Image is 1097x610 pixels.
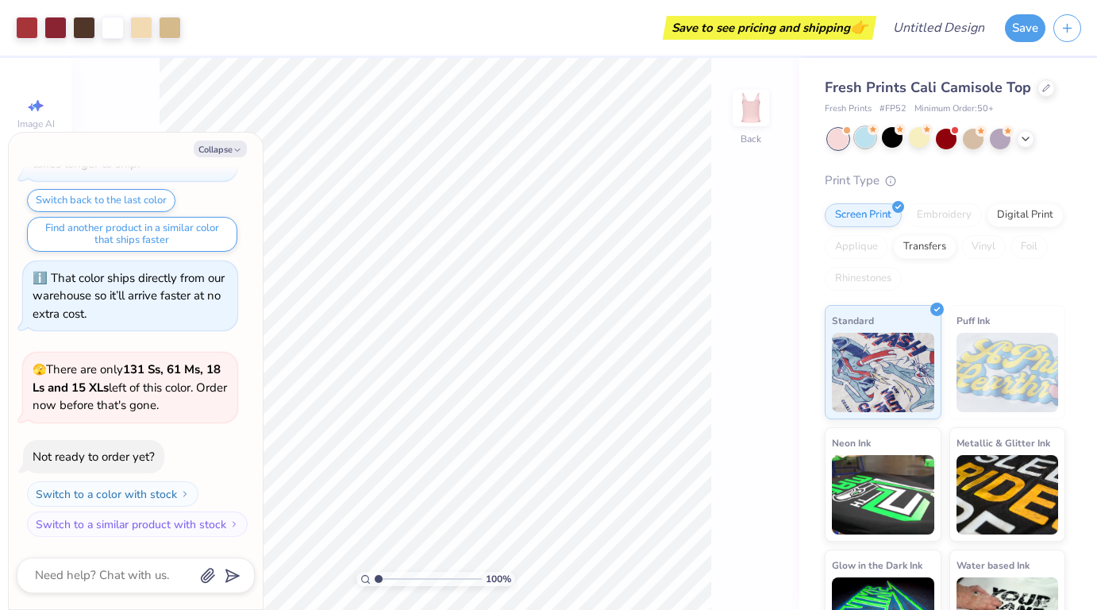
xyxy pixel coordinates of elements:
[229,519,239,529] img: Switch to a similar product with stock
[880,12,997,44] input: Untitled Design
[893,235,957,259] div: Transfers
[906,203,982,227] div: Embroidery
[735,92,767,124] img: Back
[832,312,874,329] span: Standard
[987,203,1064,227] div: Digital Print
[180,489,190,499] img: Switch to a color with stock
[33,361,221,396] strong: 131 Ss, 61 Ms, 18 Ls and 15 XLs
[33,361,227,413] span: There are only left of this color. Order now before that's gone.
[33,270,225,322] div: That color ships directly from our warehouse so it’ll arrive faster at no extra cost.
[880,102,906,116] span: # FP52
[825,235,888,259] div: Applique
[832,333,934,412] img: Standard
[667,16,872,40] div: Save to see pricing and shipping
[832,434,871,451] span: Neon Ink
[194,141,247,157] button: Collapse
[957,455,1059,535] img: Metallic & Glitter Ink
[741,132,761,146] div: Back
[832,557,922,573] span: Glow in the Dark Ink
[914,102,994,116] span: Minimum Order: 50 +
[957,557,1030,573] span: Water based Ink
[825,172,1065,190] div: Print Type
[33,449,155,465] div: Not ready to order yet?
[1010,235,1048,259] div: Foil
[33,362,46,377] span: 🫣
[961,235,1006,259] div: Vinyl
[957,312,990,329] span: Puff Ink
[825,267,902,291] div: Rhinestones
[825,203,902,227] div: Screen Print
[825,102,872,116] span: Fresh Prints
[27,481,198,507] button: Switch to a color with stock
[486,572,511,586] span: 100 %
[957,333,1059,412] img: Puff Ink
[27,217,237,252] button: Find another product in a similar color that ships faster
[1005,14,1045,42] button: Save
[27,189,175,212] button: Switch back to the last color
[957,434,1050,451] span: Metallic & Glitter Ink
[17,118,55,130] span: Image AI
[832,455,934,535] img: Neon Ink
[27,512,248,537] button: Switch to a similar product with stock
[825,78,1031,97] span: Fresh Prints Cali Camisole Top
[850,17,868,37] span: 👉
